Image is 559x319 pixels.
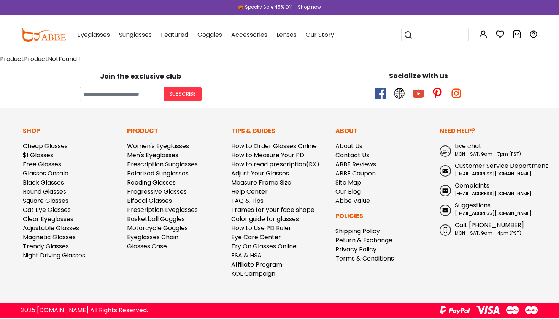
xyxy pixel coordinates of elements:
[23,151,53,159] a: $1 Glasses
[23,160,61,169] a: Free Glasses
[23,205,71,214] a: Cat Eye Glasses
[294,4,321,10] a: Shop now
[238,4,293,11] div: 🎃 Spooky Sale 45% Off!
[283,71,553,81] div: Socialize with us
[335,160,376,169] a: ABBE Reviews
[77,30,110,39] span: Eyeglasses
[231,169,289,178] a: Adjust Your Glasses
[127,205,198,214] a: Prescription Eyeglasses
[231,142,317,150] a: How to Order Glasses Online
[127,196,172,205] a: Bifocal Glasses
[231,151,304,159] a: How to Measure Your PD
[23,215,73,223] a: Clear Eyeglasses
[335,126,432,136] p: About
[455,171,532,177] span: [EMAIL_ADDRESS][DOMAIN_NAME]
[231,160,319,169] a: How to read prescription(RX)
[276,30,297,39] span: Lenses
[23,224,79,232] a: Adjustable Glasses
[335,245,376,254] a: Privacy Policy
[394,88,405,99] span: twitter
[335,142,362,150] a: About Us
[127,215,185,223] a: Basketball Goggles
[335,169,376,178] a: ABBE Coupon
[455,161,548,170] span: Customer Service Department
[451,88,462,99] span: instagram
[127,160,198,169] a: Prescription Sunglasses
[231,30,267,39] span: Accessories
[231,187,268,196] a: Help Center
[23,242,69,251] a: Trendy Glasses
[231,251,262,260] a: FSA & HSA
[21,28,66,42] img: abbeglasses.com
[440,221,536,237] a: Call: [PHONE_NUMBER] MON - SAT: 9am - 4pm (PST)
[23,196,68,205] a: Square Glasses
[231,233,281,242] a: Eye Care Center
[440,142,536,158] a: Live chat MON - SAT: 9am - 7pm (PST)
[127,224,188,232] a: Motorcycle Goggles
[119,30,152,39] span: Sunglasses
[127,233,178,242] a: Eyeglasses Chain
[231,215,299,223] a: Color guide for glasses
[23,142,68,150] a: Cheap Glasses
[455,210,532,216] span: [EMAIL_ADDRESS][DOMAIN_NAME]
[455,151,521,157] span: MON - SAT: 9am - 7pm (PST)
[335,227,380,235] a: Shipping Policy
[21,306,148,315] div: 2025 [DOMAIN_NAME] All Rights Reserved.
[440,201,536,217] a: Suggestions [EMAIL_ADDRESS][DOMAIN_NAME]
[23,233,76,242] a: Magnetic Glasses
[455,190,532,197] span: [EMAIL_ADDRESS][DOMAIN_NAME]
[432,88,443,99] span: pinterest
[23,178,64,187] a: Black Glasses
[440,181,536,197] a: Complaints [EMAIL_ADDRESS][DOMAIN_NAME]
[231,224,291,232] a: How to Use PD Ruler
[23,251,85,260] a: Night Driving Glasses
[127,187,187,196] a: Progressive Glasses
[231,242,297,251] a: Try On Glasses Online
[127,126,224,136] p: Product
[127,151,178,159] a: Men's Eyeglasses
[231,196,264,205] a: FAQ & Tips
[455,201,491,210] span: Suggestions
[164,87,202,101] button: Subscribe
[231,178,291,187] a: Measure Frame Size
[6,69,276,81] div: Join the exclusive club
[231,269,275,278] a: KOL Campaign
[231,260,282,269] a: Affiliate Program
[335,196,370,205] a: Abbe Value
[413,88,424,99] span: youtube
[298,4,321,11] div: Shop now
[231,205,314,214] a: Frames for your face shape
[197,30,222,39] span: Goggles
[455,221,524,229] span: Call: [PHONE_NUMBER]
[127,142,189,150] a: Women's Eyeglasses
[440,126,536,136] p: Need Help?
[23,187,66,196] a: Round Glasses
[127,178,176,187] a: Reading Glasses
[455,181,489,190] span: Complaints
[335,151,369,159] a: Contact Us
[455,230,521,236] span: MON - SAT: 9am - 4pm (PST)
[23,169,68,178] a: Glasses Onsale
[375,88,386,99] span: facebook
[335,187,361,196] a: Our Blog
[127,169,189,178] a: Polarized Sunglasses
[335,254,394,263] a: Terms & Conditions
[231,126,328,136] p: Tips & Guides
[306,30,334,39] span: Our Story
[161,30,188,39] span: Featured
[335,178,361,187] a: Site Map
[440,161,536,177] a: Customer Service Department [EMAIL_ADDRESS][DOMAIN_NAME]
[455,142,481,150] span: Live chat
[335,212,432,221] p: Policies
[23,126,119,136] p: Shop
[335,236,392,245] a: Return & Exchange
[127,242,167,251] a: Glasses Case
[80,87,164,101] input: Your email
